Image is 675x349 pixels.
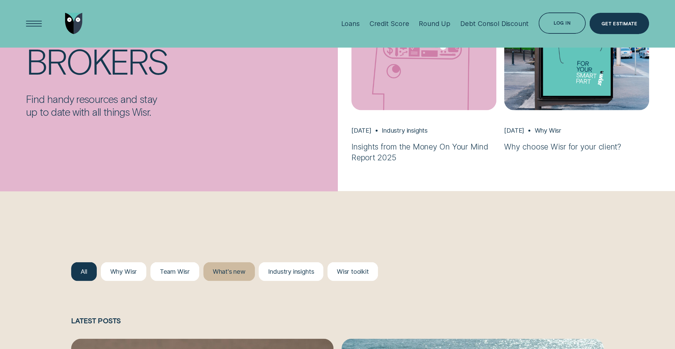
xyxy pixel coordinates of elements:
h3: Why choose Wisr for your client? [504,141,649,152]
div: Industry insights [382,127,428,134]
button: All [71,262,97,281]
button: Log in [538,12,586,34]
div: Credit Score [369,20,409,28]
div: [DATE] [504,127,524,134]
div: brokers [26,44,168,77]
div: All [81,267,87,275]
p: Find handy resources and stay up to date with all things Wisr. [26,93,168,118]
div: Loans [341,20,359,28]
div: What's new [213,267,245,275]
div: Industry insights [268,267,314,275]
button: What's new [203,262,255,281]
button: Open Menu [23,13,45,34]
button: Wisr toolkit [327,262,378,281]
div: Wisr toolkit [337,267,369,275]
h3: Insights from the Money On Your Mind Report 2025 [351,141,496,163]
div: Team Wisr [160,267,190,275]
span: Latest Posts [71,316,121,324]
a: Get Estimate [589,13,649,34]
div: Why Wisr [534,127,561,134]
img: Wisr [65,13,83,34]
div: Debt Consol Discount [460,20,529,28]
button: Team Wisr [150,262,199,281]
div: Round Up [419,20,450,28]
button: Why Wisr [101,262,146,281]
button: Industry insights [259,262,323,281]
div: [DATE] [351,127,372,134]
div: Why Wisr [110,267,137,275]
